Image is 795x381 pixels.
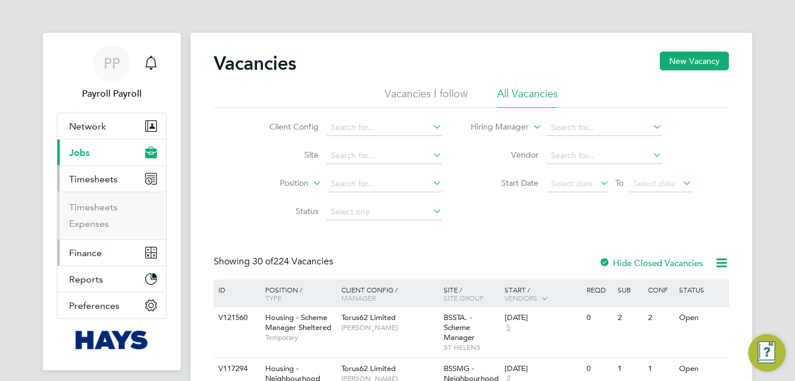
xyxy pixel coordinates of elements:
[327,120,442,136] input: Search for...
[676,307,727,329] div: Open
[57,292,166,318] button: Preferences
[69,202,118,213] a: Timesheets
[505,293,537,302] span: Vendors
[584,307,614,329] div: 0
[57,140,166,165] button: Jobs
[633,178,676,189] span: Select date
[57,192,166,239] div: Timesheets
[341,323,438,332] span: [PERSON_NAME]
[57,113,166,139] button: Network
[57,45,167,101] a: PPPayroll Payroll
[547,120,662,136] input: Search for...
[265,333,335,342] span: Temporary
[251,149,318,160] label: Site
[43,33,181,370] nav: Main navigation
[444,343,499,352] span: ST HELENS
[214,52,296,75] h2: Vacancies
[505,313,581,323] div: [DATE]
[615,280,645,300] div: Sub
[69,174,118,185] span: Timesheets
[265,312,331,332] span: Housing - Scheme Manager Sheltered
[69,300,119,311] span: Preferences
[57,331,167,349] a: Go to home page
[341,293,376,302] span: Manager
[645,358,676,380] div: 1
[676,280,727,300] div: Status
[584,358,614,380] div: 0
[57,240,166,266] button: Finance
[252,256,273,267] span: 30 of
[251,206,318,216] label: Status
[471,178,539,188] label: Start Date
[385,87,468,108] li: Vacancies I follow
[327,176,442,192] input: Search for...
[252,256,333,267] span: 224 Vacancies
[215,307,256,329] div: V121560
[660,52,729,70] button: New Vacancy
[69,274,103,285] span: Reports
[241,178,309,189] label: Position
[444,312,475,342] span: BSSTA. - Scheme Manager
[251,121,318,132] label: Client Config
[505,364,581,374] div: [DATE]
[615,307,645,329] div: 2
[502,280,584,309] div: Start /
[551,178,593,189] span: Select date
[76,331,149,349] img: hays-logo-retina.png
[69,247,102,258] span: Finance
[69,218,109,229] a: Expenses
[748,334,786,372] button: Engage Resource Center
[471,149,539,160] label: Vendor
[584,280,614,300] div: Reqd
[215,280,256,300] div: ID
[341,363,396,373] span: Torus62 Limited
[338,280,441,308] div: Client Config /
[104,56,120,71] span: PP
[57,87,167,101] span: Payroll Payroll
[214,256,335,268] div: Showing
[327,204,442,220] input: Select one
[505,323,512,333] span: 5
[645,307,676,329] div: 2
[256,280,338,308] div: Position /
[69,121,106,132] span: Network
[547,148,662,164] input: Search for...
[612,175,627,190] span: To
[57,166,166,192] button: Timesheets
[441,280,502,308] div: Site /
[615,358,645,380] div: 1
[215,358,256,380] div: V117294
[444,293,484,302] span: Site Group
[69,147,90,158] span: Jobs
[57,266,166,292] button: Reports
[265,293,282,302] span: Type
[676,358,727,380] div: Open
[341,312,396,322] span: Torus62 Limited
[461,121,529,133] label: Hiring Manager
[645,280,676,300] div: Conf
[327,148,442,164] input: Search for...
[497,87,558,108] li: All Vacancies
[599,257,703,268] label: Hide Closed Vacancies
